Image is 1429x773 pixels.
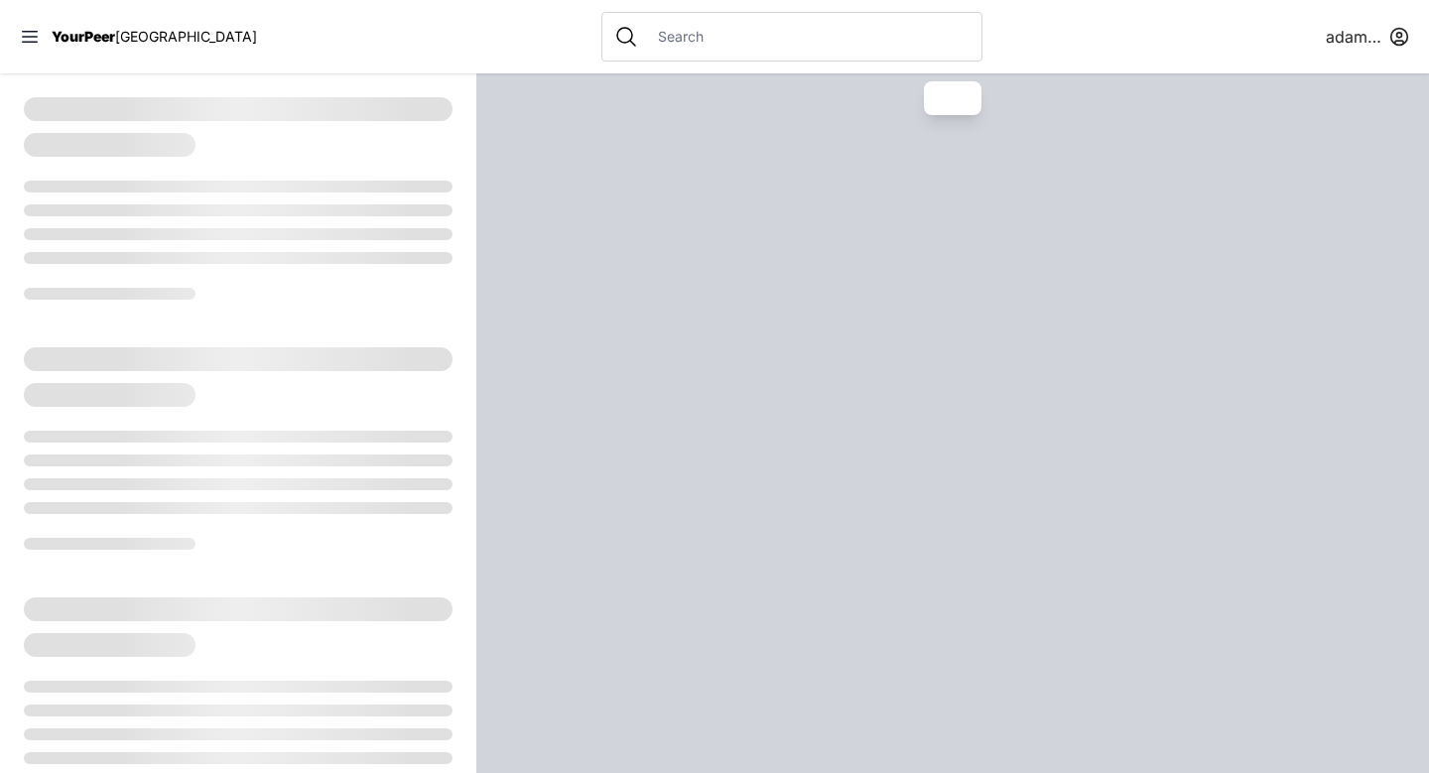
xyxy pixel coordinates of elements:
span: adamabard [1326,25,1381,49]
button: adamabard [1326,25,1409,49]
span: [GEOGRAPHIC_DATA] [115,28,257,45]
input: Search [646,27,970,47]
span: YourPeer [52,28,115,45]
a: YourPeer[GEOGRAPHIC_DATA] [52,31,257,43]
